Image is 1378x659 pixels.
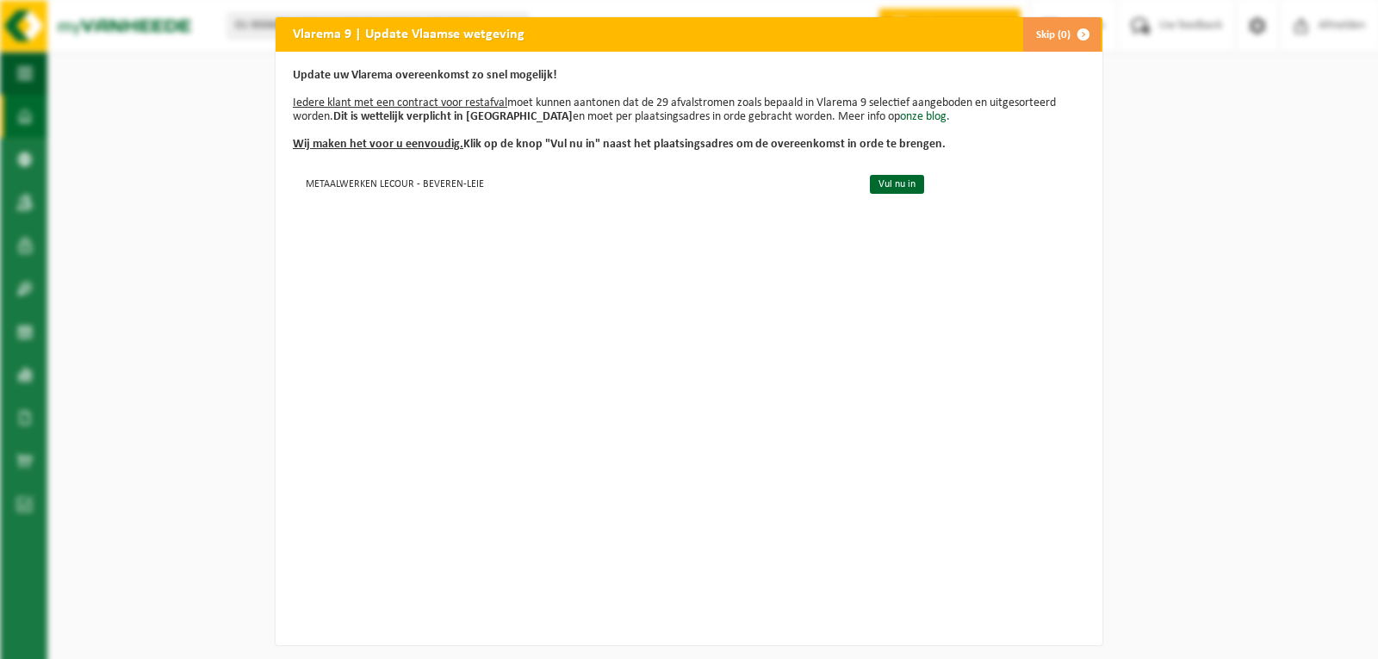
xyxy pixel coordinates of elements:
a: Vul nu in [870,175,924,194]
u: Wij maken het voor u eenvoudig. [293,138,463,151]
td: METAALWERKEN LECOUR - BEVEREN-LEIE [293,169,855,197]
p: moet kunnen aantonen dat de 29 afvalstromen zoals bepaald in Vlarema 9 selectief aangeboden en ui... [293,69,1085,152]
button: Skip (0) [1022,17,1101,52]
h2: Vlarema 9 | Update Vlaamse wetgeving [276,17,542,50]
a: onze blog. [900,110,950,123]
u: Iedere klant met een contract voor restafval [293,96,507,109]
b: Klik op de knop "Vul nu in" naast het plaatsingsadres om de overeenkomst in orde te brengen. [293,138,946,151]
b: Update uw Vlarema overeenkomst zo snel mogelijk! [293,69,557,82]
b: Dit is wettelijk verplicht in [GEOGRAPHIC_DATA] [333,110,573,123]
